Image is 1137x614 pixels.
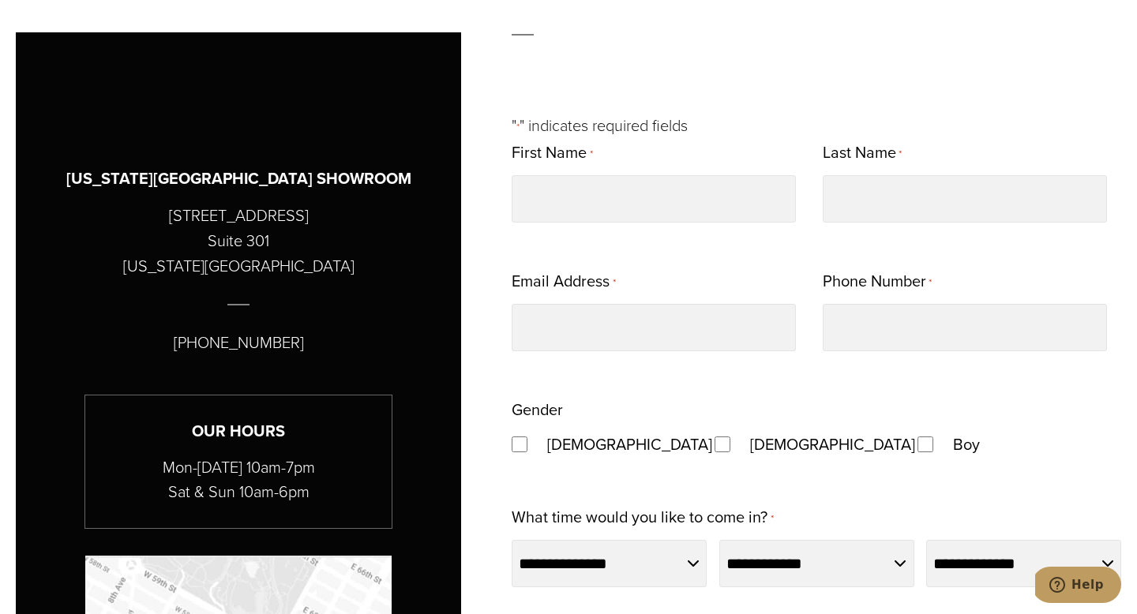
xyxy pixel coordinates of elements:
h3: [US_STATE][GEOGRAPHIC_DATA] SHOWROOM [66,167,411,191]
legend: Gender [512,395,563,424]
label: What time would you like to come in? [512,503,773,534]
label: Boy [937,430,996,459]
p: [PHONE_NUMBER] [174,330,304,355]
label: Phone Number [823,267,932,298]
p: " " indicates required fields [512,113,1121,138]
iframe: Opens a widget where you can chat to one of our agents [1035,567,1121,606]
label: [DEMOGRAPHIC_DATA] [734,430,912,459]
label: Email Address [512,267,615,298]
p: Mon-[DATE] 10am-7pm Sat & Sun 10am-6pm [85,455,392,504]
h3: Our Hours [85,419,392,444]
label: First Name [512,138,592,169]
p: [STREET_ADDRESS] Suite 301 [US_STATE][GEOGRAPHIC_DATA] [123,203,355,279]
label: Last Name [823,138,902,169]
label: [DEMOGRAPHIC_DATA] [531,430,709,459]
